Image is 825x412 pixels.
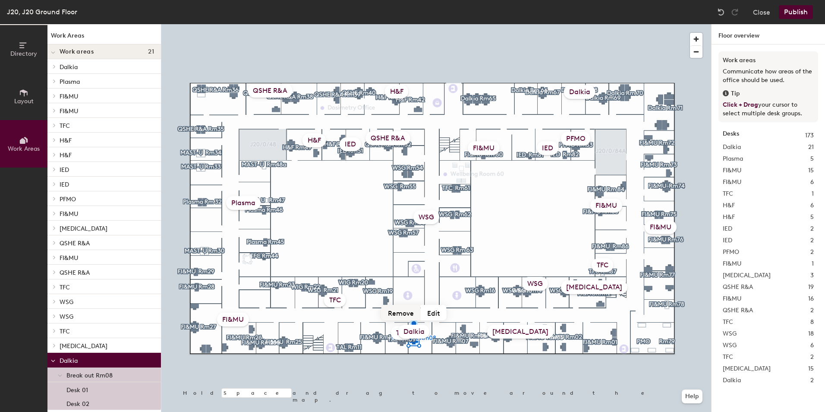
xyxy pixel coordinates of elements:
span: 15 [808,166,814,175]
div: [MEDICAL_DATA] [487,325,554,339]
p: TFC [60,120,154,131]
div: TFC [592,258,614,272]
h3: Work areas [723,56,814,65]
span: 2 [810,224,814,234]
span: QSHE R&A [723,306,753,315]
span: Directory [10,50,37,57]
button: Close [753,5,770,19]
span: 3 [810,271,814,280]
p: QSHE R&A [60,237,154,248]
p: H&F [60,149,154,160]
span: 173 [805,131,814,140]
div: Plasma [226,196,261,210]
p: H&F [60,134,154,146]
span: Break out Rm08 [66,372,113,379]
span: Layout [14,98,34,105]
span: Dalkia [723,376,741,385]
span: TFC [723,352,733,362]
p: PFMO [60,193,154,204]
p: Communicate how areas of the office should be used. [723,67,814,85]
div: QSHE R&A [365,131,410,145]
span: 21 [808,143,814,152]
p: Dalkia [60,61,154,72]
p: FI&MU [60,90,154,101]
span: FI&MU [723,166,741,175]
div: TFC [324,293,346,307]
span: Dalkia [723,143,741,152]
span: 6 [810,341,814,350]
div: FI&MU [590,199,622,212]
span: 6 [810,201,814,210]
p: TFC [60,281,154,292]
p: [MEDICAL_DATA] [60,340,154,351]
img: Redo [731,8,739,16]
p: [MEDICAL_DATA] [60,222,154,234]
span: TFC [723,317,733,327]
span: 1 [812,259,814,269]
div: PFMO [561,132,591,146]
h1: Work Areas [47,31,161,44]
h1: Floor overview [712,24,825,44]
span: 5 [810,212,814,222]
span: H&F [723,201,735,210]
img: Undo [717,8,725,16]
span: 1 [812,189,814,199]
span: H&F [723,212,735,222]
p: your cursor to select multiple desk groups. [723,101,814,118]
span: PFMO [723,247,739,257]
span: [MEDICAL_DATA] [723,364,771,374]
strong: Desks [723,131,739,140]
span: 2 [810,376,814,385]
span: [MEDICAL_DATA] [723,271,771,280]
p: FI&MU [60,105,154,116]
div: FI&MU [468,141,500,155]
span: 16 [808,294,814,304]
span: 5 [810,154,814,164]
span: WSG [723,329,737,339]
span: IED [723,236,732,245]
div: TFC [391,326,413,340]
button: Remove [381,305,421,320]
div: QSHE R&A [248,84,293,98]
div: Tip [723,89,814,98]
span: FI&MU [723,294,741,304]
span: 6 [810,177,814,187]
div: [MEDICAL_DATA] [561,280,627,294]
span: QSHE R&A [723,282,753,292]
div: FI&MU [645,220,677,234]
p: WSG [60,311,154,322]
span: Work areas [60,48,94,55]
span: TFC [723,189,733,199]
p: Desk 01 [66,384,88,394]
span: FI&MU [723,177,741,187]
div: WSG [522,277,548,291]
p: WSG [60,296,154,307]
span: 2 [810,352,814,362]
div: WSG [413,210,439,224]
p: Desk 02 [66,398,89,408]
div: H&F [302,133,326,147]
div: Dalkia [564,85,595,99]
span: 2 [810,247,814,257]
span: 15 [808,364,814,374]
span: 18 [808,329,814,339]
div: J20, J20 Ground Floor [7,6,77,17]
p: TFC [60,325,154,336]
p: IED [60,164,154,175]
span: 8 [810,317,814,327]
span: Click + Drag [723,101,758,108]
p: FI&MU [60,208,154,219]
span: 21 [148,48,154,55]
div: H&F [385,85,409,98]
div: IED [340,137,361,151]
button: Publish [779,5,813,19]
span: FI&MU [723,259,741,269]
button: Edit [421,305,447,320]
span: 2 [810,236,814,245]
p: Dalkia [60,355,154,366]
span: IED [723,224,732,234]
span: Work Areas [8,145,40,152]
span: WSG [723,341,737,350]
span: 2 [810,306,814,315]
p: QSHE R&A [60,266,154,278]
